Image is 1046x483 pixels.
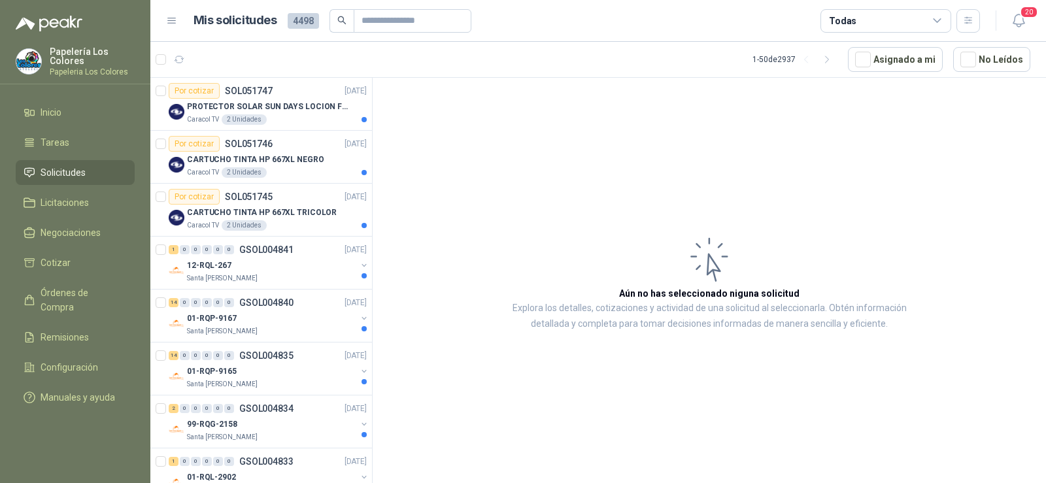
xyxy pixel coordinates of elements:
[41,256,71,270] span: Cotizar
[169,242,369,284] a: 1 0 0 0 0 0 GSOL004841[DATE] Company Logo12-RQL-267Santa [PERSON_NAME]
[202,404,212,413] div: 0
[41,135,69,150] span: Tareas
[16,130,135,155] a: Tareas
[50,47,135,65] p: Papelería Los Colores
[169,316,184,331] img: Company Logo
[180,245,190,254] div: 0
[213,404,223,413] div: 0
[1020,6,1038,18] span: 20
[180,351,190,360] div: 0
[187,365,237,378] p: 01-RQP-9165
[16,250,135,275] a: Cotizar
[829,14,856,28] div: Todas
[202,245,212,254] div: 0
[225,192,273,201] p: SOL051745
[41,195,89,210] span: Licitaciones
[224,457,234,466] div: 0
[187,220,219,231] p: Caracol TV
[16,280,135,320] a: Órdenes de Compra
[202,457,212,466] div: 0
[41,286,122,314] span: Órdenes de Compra
[187,418,237,431] p: 99-RQG-2158
[180,457,190,466] div: 0
[239,404,294,413] p: GSOL004834
[225,86,273,95] p: SOL051747
[16,190,135,215] a: Licitaciones
[191,351,201,360] div: 0
[16,220,135,245] a: Negociaciones
[150,78,372,131] a: Por cotizarSOL051747[DATE] Company LogoPROTECTOR SOLAR SUN DAYS LOCION FPS 50 CAJA X 24 UNCaracol...
[239,457,294,466] p: GSOL004833
[345,191,367,203] p: [DATE]
[239,298,294,307] p: GSOL004840
[169,298,178,307] div: 14
[41,165,86,180] span: Solicitudes
[239,351,294,360] p: GSOL004835
[187,167,219,178] p: Caracol TV
[222,114,267,125] div: 2 Unidades
[345,456,367,468] p: [DATE]
[225,139,273,148] p: SOL051746
[191,457,201,466] div: 0
[16,355,135,380] a: Configuración
[150,184,372,237] a: Por cotizarSOL051745[DATE] Company LogoCARTUCHO TINTA HP 667XL TRICOLORCaracol TV2 Unidades
[187,259,231,272] p: 12-RQL-267
[848,47,943,72] button: Asignado a mi
[213,457,223,466] div: 0
[187,154,324,166] p: CARTUCHO TINTA HP 667XL NEGRO
[187,114,219,125] p: Caracol TV
[41,390,115,405] span: Manuales y ayuda
[345,297,367,309] p: [DATE]
[169,263,184,278] img: Company Logo
[16,385,135,410] a: Manuales y ayuda
[239,245,294,254] p: GSOL004841
[345,138,367,150] p: [DATE]
[41,225,101,240] span: Negociaciones
[503,301,915,332] p: Explora los detalles, cotizaciones y actividad de una solicitud al seleccionarla. Obtén informaci...
[169,83,220,99] div: Por cotizar
[150,131,372,184] a: Por cotizarSOL051746[DATE] Company LogoCARTUCHO TINTA HP 667XL NEGROCaracol TV2 Unidades
[169,136,220,152] div: Por cotizar
[169,401,369,442] a: 2 0 0 0 0 0 GSOL004834[DATE] Company Logo99-RQG-2158Santa [PERSON_NAME]
[224,245,234,254] div: 0
[169,422,184,437] img: Company Logo
[169,457,178,466] div: 1
[169,369,184,384] img: Company Logo
[16,16,82,31] img: Logo peakr
[202,298,212,307] div: 0
[953,47,1030,72] button: No Leídos
[169,404,178,413] div: 2
[345,350,367,362] p: [DATE]
[213,298,223,307] div: 0
[213,351,223,360] div: 0
[187,101,350,113] p: PROTECTOR SOLAR SUN DAYS LOCION FPS 50 CAJA X 24 UN
[169,189,220,205] div: Por cotizar
[187,207,337,219] p: CARTUCHO TINTA HP 667XL TRICOLOR
[169,104,184,120] img: Company Logo
[169,351,178,360] div: 14
[16,49,41,74] img: Company Logo
[187,312,237,325] p: 01-RQP-9167
[16,100,135,125] a: Inicio
[752,49,837,70] div: 1 - 50 de 2937
[41,330,89,344] span: Remisiones
[187,273,258,284] p: Santa [PERSON_NAME]
[16,325,135,350] a: Remisiones
[222,220,267,231] div: 2 Unidades
[194,11,277,30] h1: Mis solicitudes
[50,68,135,76] p: Papeleria Los Colores
[345,85,367,97] p: [DATE]
[191,245,201,254] div: 0
[180,404,190,413] div: 0
[224,404,234,413] div: 0
[619,286,800,301] h3: Aún no has seleccionado niguna solicitud
[337,16,346,25] span: search
[191,404,201,413] div: 0
[224,351,234,360] div: 0
[345,244,367,256] p: [DATE]
[187,326,258,337] p: Santa [PERSON_NAME]
[288,13,319,29] span: 4498
[169,210,184,225] img: Company Logo
[187,432,258,442] p: Santa [PERSON_NAME]
[41,360,98,375] span: Configuración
